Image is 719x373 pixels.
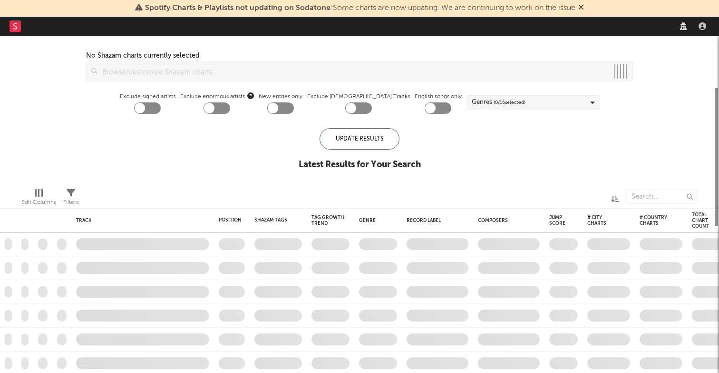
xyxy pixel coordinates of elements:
div: Update Results [320,128,399,150]
input: Search... [626,190,698,204]
span: : Some charts are now updating. We are continuing to work on the issue [145,4,575,12]
div: Position [219,217,242,223]
div: Shazam Tags [254,217,288,223]
label: New entries only [259,91,302,102]
div: Filters [63,185,78,212]
span: ( 0 / 15 selected) [494,97,525,108]
button: Exclude enormous artists [247,91,254,100]
label: Exclude signed artists [120,91,175,102]
label: English songs only [415,91,462,102]
span: Dismiss [578,4,584,12]
div: Jump Score [549,215,565,226]
div: Genre [359,218,392,223]
div: # City Charts [587,215,616,226]
div: Latest Results for Your Search [299,159,421,171]
div: Tag Growth Trend [311,215,345,226]
div: Record Label [407,218,464,223]
div: Edit Columns [21,185,56,212]
input: Browse/customize Shazam charts... [97,62,609,81]
div: Filters [63,197,78,208]
div: Track [76,218,204,223]
span: Spotify Charts & Playlists not updating on Sodatone [145,4,330,12]
span: Exclude enormous artists [180,91,254,102]
div: Genres [472,97,525,108]
div: No Shazam charts currently selected [86,50,199,61]
div: Composers [478,218,535,223]
div: # Country Charts [640,215,668,226]
label: Exclude [DEMOGRAPHIC_DATA] Tracks [307,91,410,102]
div: Edit Columns [21,197,56,208]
